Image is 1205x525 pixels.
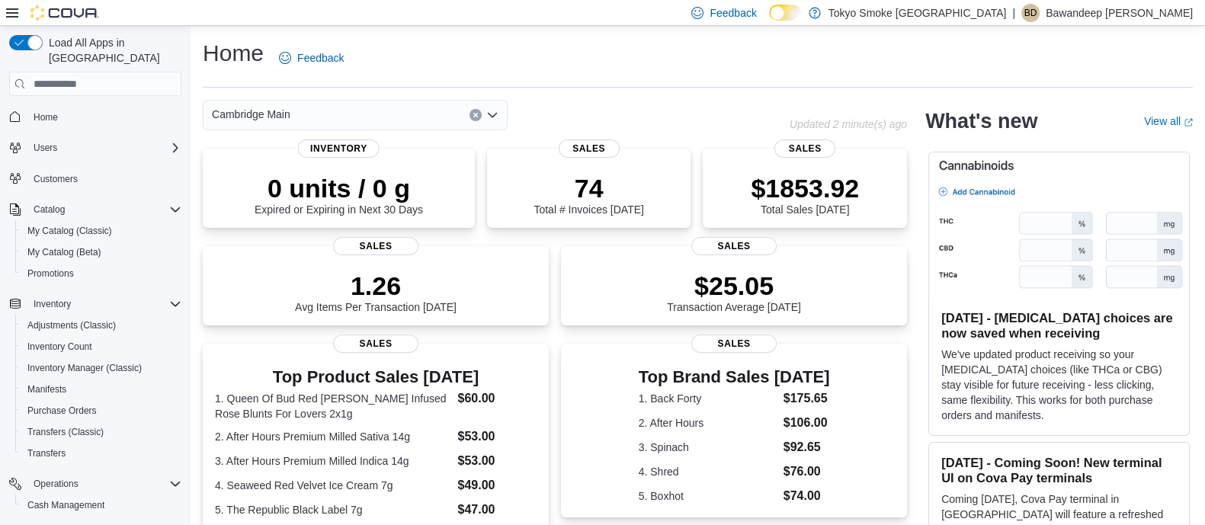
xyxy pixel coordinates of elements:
[21,423,110,441] a: Transfers (Classic)
[691,335,777,353] span: Sales
[667,271,801,301] p: $25.05
[27,139,181,157] span: Users
[751,173,859,216] div: Total Sales [DATE]
[21,316,181,335] span: Adjustments (Classic)
[295,271,457,313] div: Avg Items Per Transaction [DATE]
[273,43,350,73] a: Feedback
[639,368,830,386] h3: Top Brand Sales [DATE]
[255,173,423,203] p: 0 units / 0 g
[21,359,181,377] span: Inventory Manager (Classic)
[15,495,187,516] button: Cash Management
[15,443,187,464] button: Transfers
[21,444,72,463] a: Transfers
[27,169,181,188] span: Customers
[3,473,187,495] button: Operations
[27,139,63,157] button: Users
[784,438,830,456] dd: $92.65
[3,199,187,220] button: Catalog
[486,109,498,121] button: Open list of options
[3,168,187,190] button: Customers
[15,242,187,263] button: My Catalog (Beta)
[21,222,118,240] a: My Catalog (Classic)
[27,475,181,493] span: Operations
[21,338,98,356] a: Inventory Count
[215,453,452,469] dt: 3. After Hours Premium Milled Indica 14g
[21,264,80,283] a: Promotions
[941,347,1177,423] p: We've updated product receiving so your [MEDICAL_DATA] choices (like THCa or CBG) stay visible fo...
[34,173,78,185] span: Customers
[558,139,619,158] span: Sales
[1024,4,1037,22] span: BD
[774,139,835,158] span: Sales
[21,316,122,335] a: Adjustments (Classic)
[21,243,107,261] a: My Catalog (Beta)
[27,200,181,219] span: Catalog
[21,222,181,240] span: My Catalog (Classic)
[298,139,380,158] span: Inventory
[333,335,418,353] span: Sales
[1012,4,1015,22] p: |
[215,478,452,493] dt: 4. Seaweed Red Velvet Ice Cream 7g
[21,380,181,399] span: Manifests
[15,400,187,421] button: Purchase Orders
[691,237,777,255] span: Sales
[3,137,187,158] button: Users
[21,423,181,441] span: Transfers (Classic)
[941,310,1177,341] h3: [DATE] - [MEDICAL_DATA] choices are now saved when receiving
[15,421,187,443] button: Transfers (Classic)
[34,298,71,310] span: Inventory
[297,50,344,66] span: Feedback
[1046,4,1193,22] p: Bawandeep [PERSON_NAME]
[43,35,181,66] span: Load All Apps in [GEOGRAPHIC_DATA]
[21,444,181,463] span: Transfers
[667,271,801,313] div: Transaction Average [DATE]
[27,383,66,395] span: Manifests
[21,402,181,420] span: Purchase Orders
[21,380,72,399] a: Manifests
[925,109,1037,133] h2: What's new
[21,402,103,420] a: Purchase Orders
[15,336,187,357] button: Inventory Count
[639,488,777,504] dt: 5. Boxhot
[15,379,187,400] button: Manifests
[27,499,104,511] span: Cash Management
[21,338,181,356] span: Inventory Count
[27,267,74,280] span: Promotions
[34,478,79,490] span: Operations
[27,108,64,126] a: Home
[710,5,756,21] span: Feedback
[941,455,1177,485] h3: [DATE] - Coming Soon! New terminal UI on Cova Pay terminals
[534,173,643,216] div: Total # Invoices [DATE]
[27,405,97,417] span: Purchase Orders
[27,200,71,219] button: Catalog
[212,105,290,123] span: Cambridge Main
[21,496,111,514] a: Cash Management
[751,173,859,203] p: $1853.92
[784,463,830,481] dd: $76.00
[3,293,187,315] button: Inventory
[15,220,187,242] button: My Catalog (Classic)
[34,142,57,154] span: Users
[21,264,181,283] span: Promotions
[639,391,777,406] dt: 1. Back Forty
[1021,4,1040,22] div: Bawandeep Dhesi
[27,362,142,374] span: Inventory Manager (Classic)
[1144,115,1193,127] a: View allExternal link
[15,263,187,284] button: Promotions
[27,341,92,353] span: Inventory Count
[15,315,187,336] button: Adjustments (Classic)
[27,107,181,126] span: Home
[255,173,423,216] div: Expired or Expiring in Next 30 Days
[27,426,104,438] span: Transfers (Classic)
[15,357,187,379] button: Inventory Manager (Classic)
[769,5,801,21] input: Dark Mode
[639,415,777,431] dt: 2. After Hours
[215,429,452,444] dt: 2. After Hours Premium Milled Sativa 14g
[34,203,65,216] span: Catalog
[784,414,830,432] dd: $106.00
[30,5,99,21] img: Cova
[27,447,66,459] span: Transfers
[470,109,482,121] button: Clear input
[27,225,112,237] span: My Catalog (Classic)
[21,243,181,261] span: My Catalog (Beta)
